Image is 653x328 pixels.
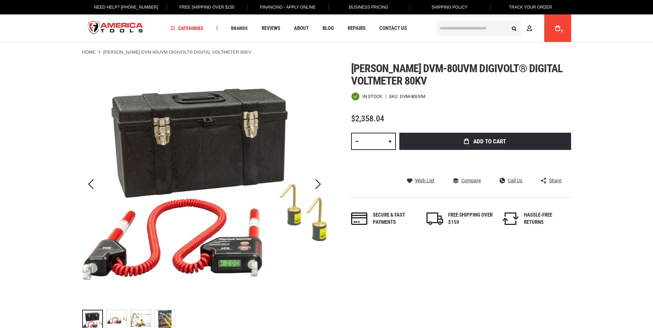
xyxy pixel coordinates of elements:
[561,29,563,33] span: 0
[82,62,327,306] img: GREENLEE DVM-80UVM DIGIVOLT® DIGITAL VOLTMETER 80KV
[82,15,149,41] img: America Tools
[262,26,280,31] span: Reviews
[348,26,366,31] span: Repairs
[351,212,368,225] img: payments
[508,22,521,35] button: Search
[228,24,251,33] a: Brands
[524,211,569,226] div: HASSLE-FREE RETURNS
[345,24,369,33] a: Repairs
[400,94,425,99] div: DVM-80UVM
[426,212,443,225] img: shipping
[351,114,384,123] span: $2,358.04
[376,24,410,33] a: Contact Us
[82,49,96,55] a: Home
[389,94,400,99] strong: SKU
[319,24,337,33] a: Blog
[453,177,481,184] a: Compare
[549,178,561,183] span: Share
[170,26,203,31] span: Categories
[351,62,563,87] span: [PERSON_NAME] dvm-80uvm digivolt® digital voltmeter 80kv
[259,24,283,33] a: Reviews
[82,62,99,306] div: Previous
[351,92,382,101] div: Availability
[231,26,248,31] span: Brands
[502,212,519,225] img: returns
[323,26,334,31] span: Blog
[82,15,149,41] a: store logo
[508,178,522,183] span: Call Us
[373,211,418,226] div: Secure & fast payments
[407,177,434,184] a: Wish List
[399,133,571,150] button: Add to Cart
[473,139,506,144] span: Add to Cart
[103,50,251,55] strong: [PERSON_NAME] DVM-80UVM DIGIVOLT® DIGITAL VOLTMETER 80KV
[362,94,382,99] span: In stock
[499,177,522,184] a: Call Us
[379,26,407,31] span: Contact Us
[167,24,207,33] a: Categories
[415,178,434,183] span: Wish List
[309,62,327,306] div: Next
[294,26,309,31] span: About
[432,5,468,10] span: Shipping Policy
[551,14,564,42] a: 0
[461,178,481,183] span: Compare
[448,211,493,226] div: FREE SHIPPING OVER $150
[291,24,312,33] a: About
